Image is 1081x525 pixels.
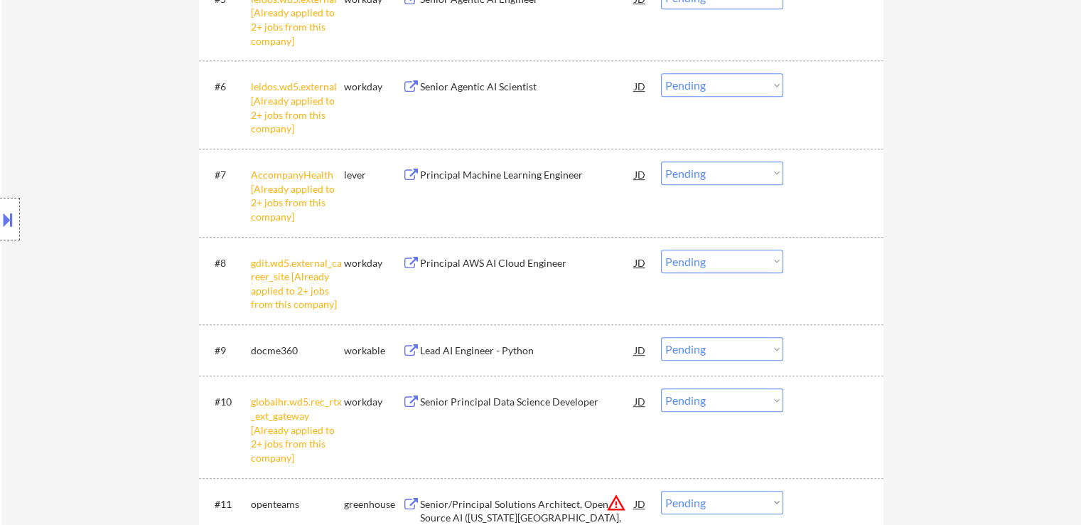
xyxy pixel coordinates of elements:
div: JD [633,161,647,187]
div: Lead AI Engineer - Python [420,344,635,358]
div: #6 [215,80,240,94]
div: Senior Agentic AI Scientist [420,80,635,94]
div: JD [633,491,647,516]
div: workday [344,256,402,270]
div: Senior Principal Data Science Developer [420,395,635,409]
div: docme360 [251,344,344,358]
div: workday [344,80,402,94]
div: JD [633,73,647,99]
div: leidos.wd5.external [Already applied to 2+ jobs from this company] [251,80,344,135]
div: JD [633,250,647,275]
div: openteams [251,497,344,511]
button: warning_amber [606,493,626,513]
div: #11 [215,497,240,511]
div: JD [633,388,647,414]
div: greenhouse [344,497,402,511]
div: lever [344,168,402,182]
div: #10 [215,395,240,409]
div: Principal AWS AI Cloud Engineer [420,256,635,270]
div: AccompanyHealth [Already applied to 2+ jobs from this company] [251,168,344,223]
div: Principal Machine Learning Engineer [420,168,635,182]
div: JD [633,337,647,363]
div: workday [344,395,402,409]
div: globalhr.wd5.rec_rtx_ext_gateway [Already applied to 2+ jobs from this company] [251,395,344,465]
div: gdit.wd5.external_career_site [Already applied to 2+ jobs from this company] [251,256,344,312]
div: workable [344,344,402,358]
